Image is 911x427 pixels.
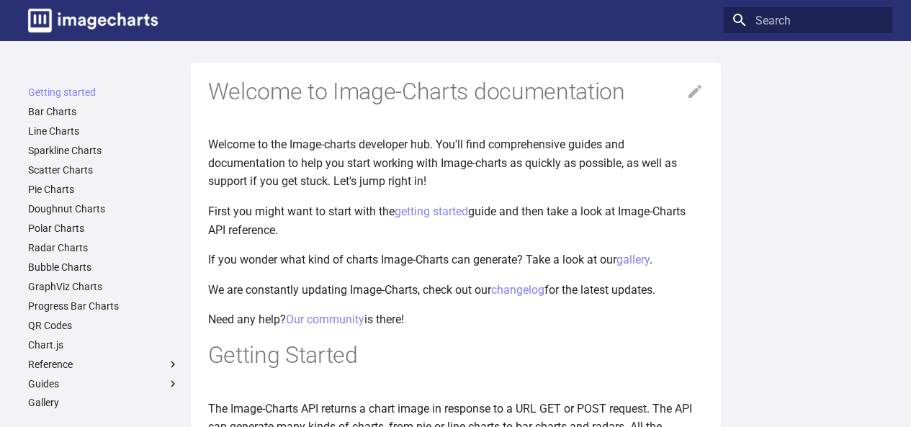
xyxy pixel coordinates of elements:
a: Chart.js [28,338,179,351]
a: getting started [395,204,468,218]
a: Progress Bar Charts [28,300,179,313]
p: First you might want to start with the guide and then take a look at Image-Charts API reference. [208,202,704,239]
a: Line Charts [28,125,179,138]
a: Gallery [28,396,179,409]
a: Radar Charts [28,241,179,254]
label: Guides [28,377,179,390]
a: Getting started [28,86,179,99]
h1: Getting Started [208,341,704,371]
a: Bar Charts [28,105,179,118]
input: Search [724,7,892,33]
a: Sparkline Charts [28,144,179,157]
a: changelog [491,283,544,297]
a: Bubble Charts [28,261,179,274]
h1: Welcome to Image-Charts documentation [208,77,704,107]
label: Reference [28,358,179,371]
a: Doughnut Charts [28,202,179,215]
p: If you wonder what kind of charts Image-Charts can generate? Take a look at our . [208,251,704,269]
a: Scatter Charts [28,163,179,176]
a: GraphViz Charts [28,280,179,293]
p: Welcome to the Image-charts developer hub. You'll find comprehensive guides and documentation to ... [208,135,704,191]
a: Image-Charts documentation [22,3,163,38]
p: Need any help? is there! [208,310,704,329]
p: We are constantly updating Image-Charts, check out our for the latest updates. [208,281,704,300]
img: logo [28,9,158,32]
a: Polar Charts [28,222,179,235]
a: Pie Charts [28,183,179,196]
a: Our community [286,313,364,326]
a: gallery [616,253,650,266]
a: QR Codes [28,319,179,332]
